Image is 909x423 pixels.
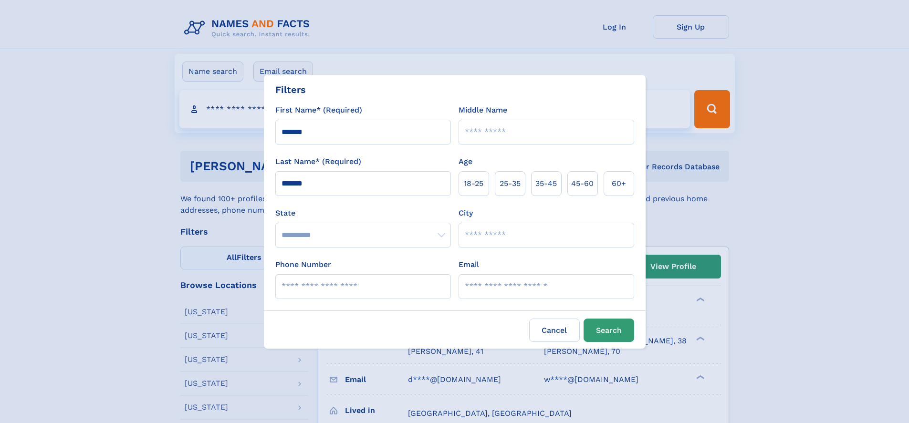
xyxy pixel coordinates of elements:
[464,178,483,189] span: 18‑25
[459,156,472,167] label: Age
[459,259,479,270] label: Email
[459,104,507,116] label: Middle Name
[612,178,626,189] span: 60+
[571,178,594,189] span: 45‑60
[529,319,580,342] label: Cancel
[459,207,473,219] label: City
[584,319,634,342] button: Search
[275,83,306,97] div: Filters
[500,178,521,189] span: 25‑35
[275,104,362,116] label: First Name* (Required)
[275,156,361,167] label: Last Name* (Required)
[275,207,451,219] label: State
[535,178,557,189] span: 35‑45
[275,259,331,270] label: Phone Number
